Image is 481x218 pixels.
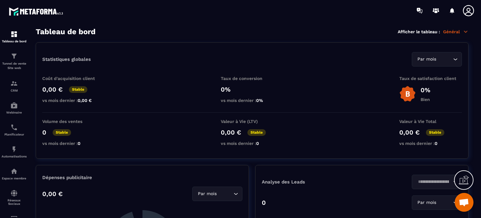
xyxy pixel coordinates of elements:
[399,76,462,81] p: Taux de satisfaction client
[2,133,27,136] p: Planificateur
[262,179,362,185] p: Analyse des Leads
[221,141,283,146] p: vs mois dernier :
[2,119,27,141] a: schedulerschedulerPlanificateur
[42,175,242,180] p: Dépenses publicitaire
[435,141,437,146] span: 0
[10,124,18,131] img: scheduler
[412,52,462,66] div: Search for option
[2,75,27,97] a: formationformationCRM
[10,102,18,109] img: automations
[2,185,27,210] a: social-networksocial-networkRéseaux Sociaux
[53,129,71,136] p: Stable
[221,76,283,81] p: Taux de conversion
[247,129,266,136] p: Stable
[10,189,18,197] img: social-network
[2,111,27,114] p: Webinaire
[42,86,63,93] p: 0,00 €
[256,141,259,146] span: 0
[221,119,283,124] p: Valeur à Vie (LTV)
[437,199,452,206] input: Search for option
[262,199,266,206] p: 0
[399,86,416,102] img: b-badge-o.b3b20ee6.svg
[416,199,437,206] span: Par mois
[42,141,105,146] p: vs mois dernier :
[10,52,18,60] img: formation
[10,80,18,87] img: formation
[2,199,27,205] p: Réseaux Sociaux
[42,129,46,136] p: 0
[2,97,27,119] a: automationsautomationsWebinaire
[2,155,27,158] p: Automatisations
[10,167,18,175] img: automations
[437,56,452,63] input: Search for option
[42,119,105,124] p: Volume des ventes
[443,29,468,35] p: Général
[2,89,27,92] p: CRM
[2,177,27,180] p: Espace membre
[412,195,462,210] div: Search for option
[2,141,27,163] a: automationsautomationsAutomatisations
[221,129,241,136] p: 0,00 €
[426,129,444,136] p: Stable
[2,40,27,43] p: Tableau de bord
[421,97,430,102] p: Bien
[416,56,437,63] span: Par mois
[69,86,87,93] p: Stable
[218,190,232,197] input: Search for option
[412,175,462,189] div: Search for option
[256,98,263,103] span: 0%
[421,86,430,94] p: 0%
[42,190,63,198] p: 0,00 €
[42,56,91,62] p: Statistiques globales
[416,178,452,185] input: Search for option
[42,98,105,103] p: vs mois dernier :
[221,98,283,103] p: vs mois dernier :
[10,30,18,38] img: formation
[196,190,218,197] span: Par mois
[36,27,96,36] h3: Tableau de bord
[10,146,18,153] img: automations
[2,48,27,75] a: formationformationTunnel de vente Site web
[399,119,462,124] p: Valeur à Vie Total
[78,98,92,103] span: 0,00 €
[9,6,65,17] img: logo
[2,61,27,70] p: Tunnel de vente Site web
[221,86,283,93] p: 0%
[192,187,242,201] div: Search for option
[42,76,105,81] p: Coût d'acquisition client
[2,163,27,185] a: automationsautomationsEspace membre
[78,141,80,146] span: 0
[399,141,462,146] p: vs mois dernier :
[399,129,420,136] p: 0,00 €
[2,26,27,48] a: formationformationTableau de bord
[455,193,473,212] div: Ouvrir le chat
[398,29,440,34] p: Afficher le tableau :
